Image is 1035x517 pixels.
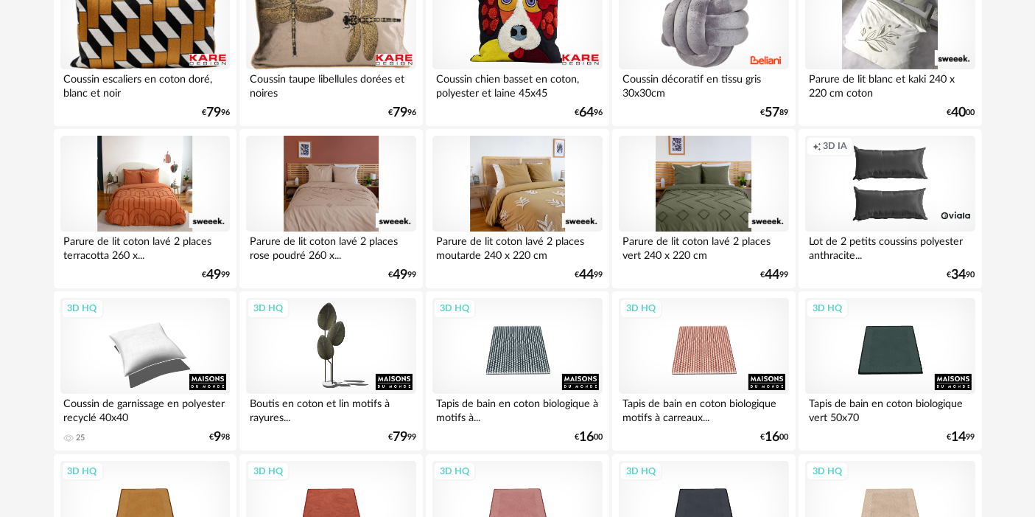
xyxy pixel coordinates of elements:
div: 3D HQ [620,299,662,318]
div: 3D HQ [61,299,104,318]
div: Parure de lit coton lavé 2 places moutarde 240 x 220 cm [432,232,602,261]
a: Parure de lit coton lavé 2 places vert 240 x 220 cm €4499 [612,129,795,288]
span: Creation icon [813,140,821,152]
span: 44 [765,270,780,280]
div: 3D HQ [247,299,290,318]
a: 3D HQ Tapis de bain en coton biologique motifs à carreaux... €1600 [612,291,795,451]
div: € 90 [947,270,975,280]
div: 3D HQ [806,462,849,481]
div: Lot de 2 petits coussins polyester anthracite... [805,232,975,261]
span: 57 [765,108,780,118]
span: 79 [206,108,221,118]
a: 3D HQ Tapis de bain en coton biologique vert 50x70 €1499 [799,291,981,451]
span: 34 [952,270,966,280]
a: Parure de lit coton lavé 2 places rose poudré 260 x... €4999 [239,129,422,288]
div: Tapis de bain en coton biologique vert 50x70 [805,394,975,423]
span: 79 [393,108,407,118]
a: Creation icon 3D IA Lot de 2 petits coussins polyester anthracite... €3490 [799,129,981,288]
div: € 99 [202,270,230,280]
div: 3D HQ [806,299,849,318]
a: 3D HQ Boutis en coton et lin motifs à rayures... €7999 [239,291,422,451]
div: Parure de lit blanc et kaki 240 x 220 cm coton [805,69,975,99]
div: Coussin chien basset en coton, polyester et laine 45x45 [432,69,602,99]
span: 14 [952,432,966,443]
div: 25 [77,433,85,443]
span: 64 [579,108,594,118]
div: Parure de lit coton lavé 2 places vert 240 x 220 cm [619,232,788,261]
div: 3D HQ [620,462,662,481]
span: 44 [579,270,594,280]
span: 79 [393,432,407,443]
div: € 00 [947,108,975,118]
div: Parure de lit coton lavé 2 places rose poudré 260 x... [246,232,415,261]
span: 16 [765,432,780,443]
span: 16 [579,432,594,443]
span: 9 [214,432,221,443]
a: Parure de lit coton lavé 2 places moutarde 240 x 220 cm €4499 [426,129,608,288]
div: € 96 [388,108,416,118]
div: € 99 [761,270,789,280]
div: Coussin de garnissage en polyester recyclé 40x40 [60,394,230,423]
div: € 89 [761,108,789,118]
div: € 99 [947,432,975,443]
span: 3D IA [823,140,847,152]
div: € 98 [209,432,230,443]
div: € 00 [761,432,789,443]
div: Tapis de bain en coton biologique à motifs à... [432,394,602,423]
div: 3D HQ [433,299,476,318]
div: 3D HQ [61,462,104,481]
div: Coussin escaliers en coton doré, blanc et noir [60,69,230,99]
div: € 99 [575,270,603,280]
div: € 99 [388,270,416,280]
div: 3D HQ [247,462,290,481]
a: Parure de lit coton lavé 2 places terracotta 260 x... €4999 [54,129,236,288]
span: 49 [206,270,221,280]
a: 3D HQ Tapis de bain en coton biologique à motifs à... €1600 [426,291,608,451]
div: € 00 [575,432,603,443]
div: Coussin décoratif en tissu gris 30x30cm [619,69,788,99]
div: € 96 [202,108,230,118]
div: Coussin taupe libellules dorées et noires [246,69,415,99]
span: 40 [952,108,966,118]
a: 3D HQ Coussin de garnissage en polyester recyclé 40x40 25 €998 [54,291,236,451]
span: 49 [393,270,407,280]
div: € 96 [575,108,603,118]
div: € 99 [388,432,416,443]
div: Parure de lit coton lavé 2 places terracotta 260 x... [60,232,230,261]
div: Tapis de bain en coton biologique motifs à carreaux... [619,394,788,423]
div: Boutis en coton et lin motifs à rayures... [246,394,415,423]
div: 3D HQ [433,462,476,481]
